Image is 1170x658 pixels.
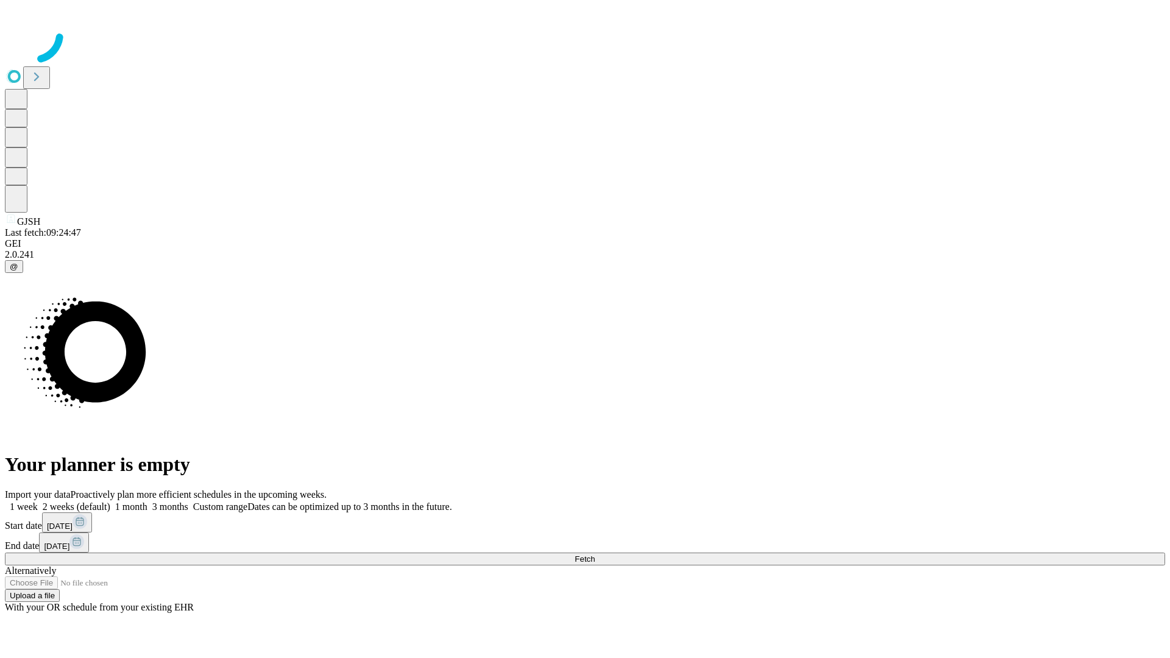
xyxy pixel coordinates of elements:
[42,512,92,532] button: [DATE]
[5,553,1165,565] button: Fetch
[5,565,56,576] span: Alternatively
[10,501,38,512] span: 1 week
[115,501,147,512] span: 1 month
[152,501,188,512] span: 3 months
[247,501,452,512] span: Dates can be optimized up to 3 months in the future.
[193,501,247,512] span: Custom range
[5,238,1165,249] div: GEI
[5,589,60,602] button: Upload a file
[575,554,595,564] span: Fetch
[10,262,18,271] span: @
[44,542,69,551] span: [DATE]
[5,453,1165,476] h1: Your planner is empty
[71,489,327,500] span: Proactively plan more efficient schedules in the upcoming weeks.
[5,249,1165,260] div: 2.0.241
[39,532,89,553] button: [DATE]
[43,501,110,512] span: 2 weeks (default)
[17,216,40,227] span: GJSH
[5,260,23,273] button: @
[5,489,71,500] span: Import your data
[5,227,81,238] span: Last fetch: 09:24:47
[5,512,1165,532] div: Start date
[47,522,73,531] span: [DATE]
[5,602,194,612] span: With your OR schedule from your existing EHR
[5,532,1165,553] div: End date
